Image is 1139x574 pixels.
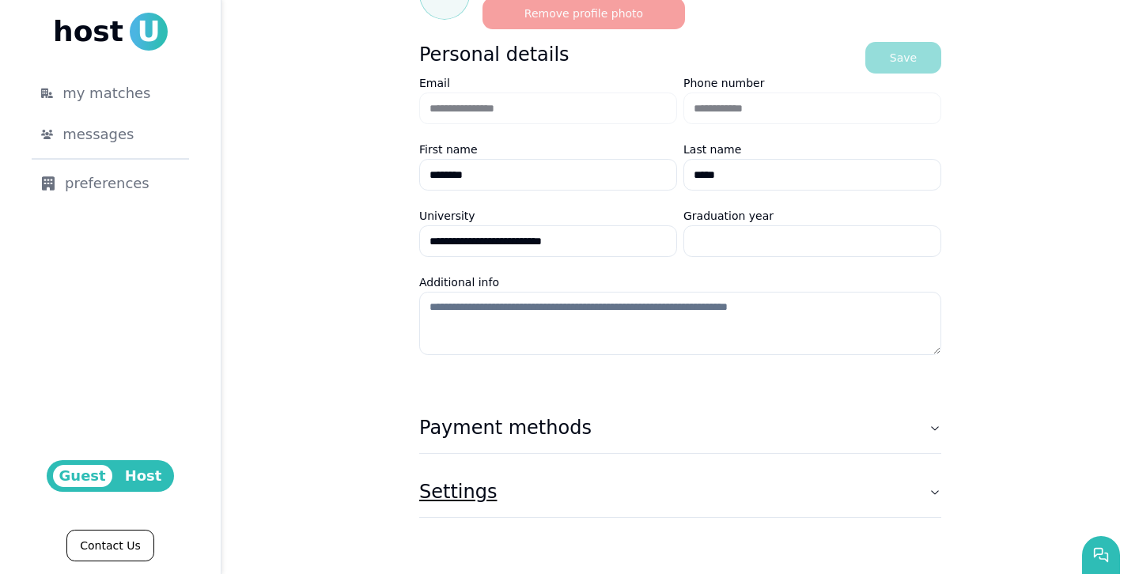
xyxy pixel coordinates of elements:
a: Contact Us [66,530,153,561]
span: U [130,13,168,51]
label: Graduation year [683,210,774,222]
div: preferences [41,172,180,194]
span: Host [119,465,168,487]
label: First name [419,143,478,156]
label: Email [419,77,450,89]
a: preferences [16,166,205,201]
span: host [53,16,123,47]
label: Additional info [419,276,499,289]
a: hostU [53,13,168,51]
span: messages [62,123,134,145]
h3: Personal details [419,42,569,74]
button: Settings [419,466,941,517]
label: Last name [683,143,741,156]
label: Phone number [683,77,764,89]
span: my matches [62,82,150,104]
a: messages [16,117,205,152]
span: Guest [53,465,112,487]
button: Payment methods [419,402,941,453]
h3: Settings [419,479,497,504]
a: my matches [16,76,205,111]
label: University [419,210,475,222]
h3: Payment methods [419,415,592,440]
